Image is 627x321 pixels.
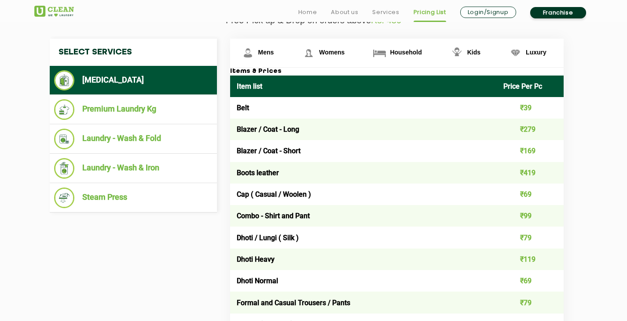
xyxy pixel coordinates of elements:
td: ₹169 [497,140,564,162]
img: Household [372,45,387,61]
h3: Items & Prices [230,68,564,76]
td: Dhoti / Lungi ( Silk ) [230,227,497,248]
span: Kids [467,49,480,56]
td: ₹79 [497,227,564,248]
td: ₹99 [497,205,564,227]
li: Laundry - Wash & Iron [54,158,213,179]
td: Cap ( Casual / Woolen ) [230,184,497,205]
img: Kids [449,45,465,61]
img: Dry Cleaning [54,70,75,90]
img: UClean Laundry and Dry Cleaning [34,6,74,17]
td: Dhoti Normal [230,270,497,292]
th: Price Per Pc [497,76,564,97]
span: Womens [319,49,345,56]
td: ₹69 [497,184,564,205]
img: Premium Laundry Kg [54,99,75,120]
td: Dhoti Heavy [230,249,497,270]
td: ₹79 [497,292,564,313]
img: Laundry - Wash & Iron [54,158,75,179]
td: ₹119 [497,249,564,270]
td: Formal and Casual Trousers / Pants [230,292,497,313]
a: About us [331,7,358,18]
a: Franchise [530,7,586,18]
img: Laundry - Wash & Fold [54,129,75,149]
td: ₹39 [497,97,564,119]
img: Luxury [508,45,523,61]
td: Boots leather [230,162,497,184]
td: Combo - Shirt and Pant [230,205,497,227]
td: Blazer / Coat - Short [230,140,497,162]
li: Premium Laundry Kg [54,99,213,120]
a: Pricing List [414,7,446,18]
span: Household [390,49,422,56]
td: ₹279 [497,119,564,140]
td: Belt [230,97,497,119]
li: Laundry - Wash & Fold [54,129,213,149]
li: Steam Press [54,188,213,208]
span: Luxury [526,49,546,56]
th: Item list [230,76,497,97]
span: Mens [258,49,274,56]
img: Steam Press [54,188,75,208]
h4: Select Services [50,39,217,66]
a: Services [372,7,399,18]
a: Login/Signup [460,7,516,18]
td: Blazer / Coat - Long [230,119,497,140]
img: Mens [240,45,256,61]
td: ₹419 [497,162,564,184]
li: [MEDICAL_DATA] [54,70,213,90]
img: Womens [301,45,316,61]
a: Home [298,7,317,18]
td: ₹69 [497,270,564,292]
